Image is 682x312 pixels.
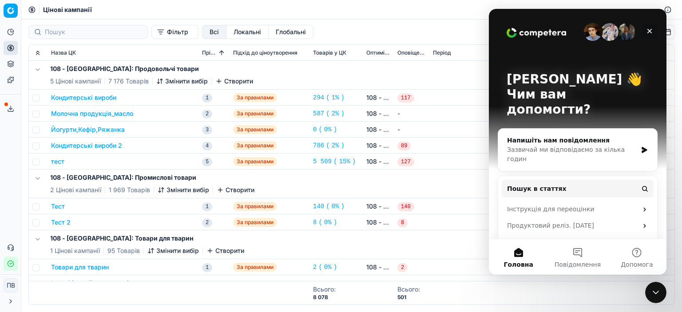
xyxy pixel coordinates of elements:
[202,25,226,39] button: всі
[202,49,228,56] font: Пріоритет
[151,25,198,39] button: Фільтр
[50,234,194,242] font: 108 - [GEOGRAPHIC_DATA]: Товари для тварин
[324,264,332,271] font: 0%
[313,142,324,149] font: 786
[366,94,512,101] font: 108 - [GEOGRAPHIC_DATA]: Продовольчі товари
[217,186,254,194] button: Створити
[366,141,390,150] a: 108 - [GEOGRAPHIC_DATA]: Продовольчі товари
[269,25,313,39] button: глобальний
[237,219,274,225] font: За правилами
[56,77,101,85] font: Цінові кампанії
[366,109,390,118] a: 108 - [GEOGRAPHIC_DATA]: Продовольчі товари
[352,158,356,165] font: )
[109,186,125,194] font: 1 969
[366,263,390,272] a: 108 - [GEOGRAPHIC_DATA]: Товари для тварин
[366,263,508,271] font: 108 - [GEOGRAPHIC_DATA]: Товари для тварин
[50,247,53,254] font: 1
[397,285,418,293] font: Всього
[397,49,429,56] font: Оповіщення
[156,247,199,254] font: Змінити вибір
[339,158,350,165] font: 15%
[313,294,328,300] font: 8 078
[433,49,451,56] font: Період
[126,77,149,85] font: Товарів
[489,9,666,275] iframe: Живий чат у інтеркомі
[167,186,209,194] font: Змінити вибір
[401,159,411,165] font: 127
[7,281,15,289] font: ПВ
[313,49,346,56] font: Товарів у ЦК
[397,126,400,133] font: -
[51,142,122,149] font: Кондитерські вироби 2
[56,186,101,194] font: Цінові кампанії
[326,142,329,149] font: (
[108,77,124,85] font: 7 176
[324,126,332,133] font: 0%
[224,77,253,85] font: Створити
[32,47,43,58] button: Розгорнути все
[147,246,199,255] button: Змінити вибір
[333,126,337,133] font: )
[318,126,322,133] font: (
[326,203,329,210] font: (
[332,94,339,101] font: 1%
[206,220,209,226] font: 2
[215,247,244,254] font: Створити
[206,143,209,149] font: 4
[397,294,406,300] font: 501
[51,263,109,271] font: Товари для тварин
[401,95,411,101] font: 117
[237,110,274,117] font: За правилами
[51,49,76,56] font: Назва ЦК
[117,247,140,254] font: Товарів
[206,95,209,101] font: 1
[206,246,244,255] button: Створити
[366,158,512,165] font: 108 - [GEOGRAPHIC_DATA]: Продовольчі товари
[366,157,390,166] a: 108 - [GEOGRAPHIC_DATA]: Продовольчі товари
[4,278,18,292] button: ПВ
[366,110,512,117] font: 108 - [GEOGRAPHIC_DATA]: Продовольчі товари
[332,110,339,117] font: 2%
[234,28,261,36] font: Локальні
[50,279,152,287] font: 202 - Рівне: Продовольчі товари
[45,28,142,36] input: Пошук
[210,28,219,36] font: Всі
[313,203,324,210] font: 140
[401,143,407,149] font: 89
[366,93,390,102] a: 108 - [GEOGRAPHIC_DATA]: Продовольчі товари
[397,110,400,117] font: -
[313,263,337,272] a: 2(0%)
[333,158,337,165] font: (
[167,28,188,36] font: Фільтр
[107,247,115,254] font: 95
[237,142,274,149] font: За правилами
[233,49,297,56] font: Підхід до ціноутворення
[333,219,337,226] font: )
[55,247,100,254] font: Цінові кампанії
[418,285,420,293] font: :
[165,77,208,85] font: Змінити вибір
[50,65,199,72] font: 108 - [GEOGRAPHIC_DATA]: Продовольчі товари
[51,202,65,210] font: Тест
[313,94,324,101] font: 294
[332,142,339,149] font: 2%
[366,126,512,133] font: 108 - [GEOGRAPHIC_DATA]: Продовольчі товари
[51,263,109,272] button: Товари для тварин
[333,264,337,271] font: )
[51,126,125,133] font: Йогурти,Кефір,Ряжанка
